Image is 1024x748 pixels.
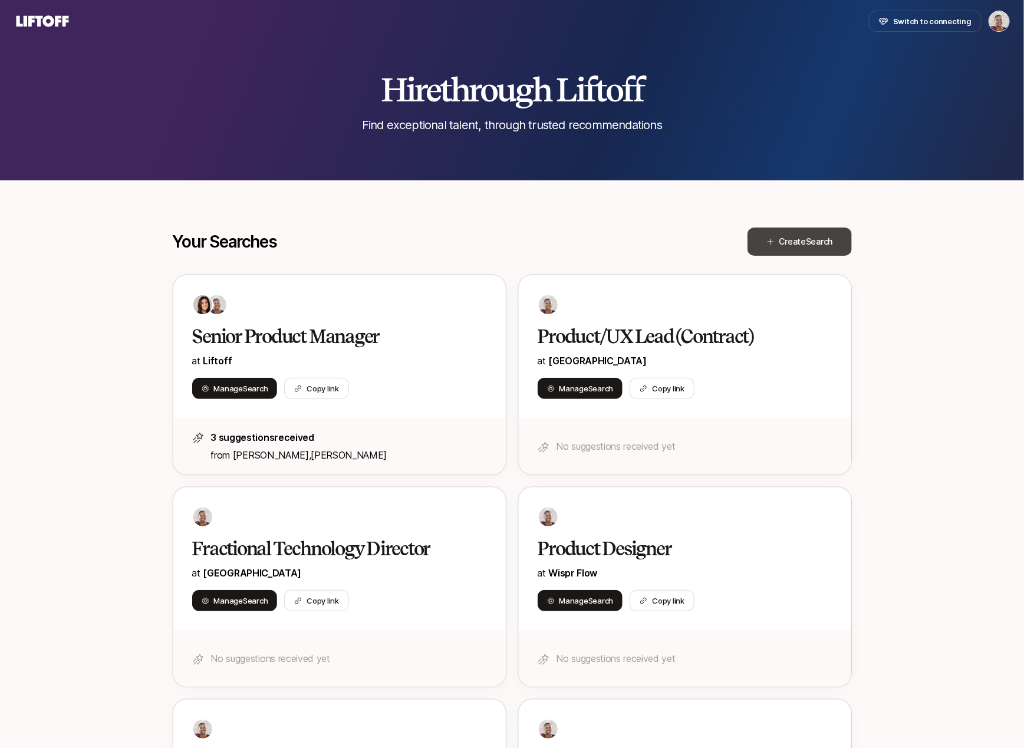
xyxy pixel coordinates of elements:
p: at [538,565,832,581]
span: Search [243,384,268,393]
img: dbb69939_042d_44fe_bb10_75f74df84f7f.jpg [539,295,558,314]
img: 71d7b91d_d7cb_43b4_a7ea_a9b2f2cc6e03.jpg [193,295,212,314]
p: No suggestions received yet [557,651,832,666]
a: [GEOGRAPHIC_DATA] [203,567,302,579]
h2: Fractional Technology Director [192,537,462,561]
span: Search [806,236,832,246]
span: [PERSON_NAME] [311,449,387,461]
button: ManageSearch [192,378,278,399]
button: ManageSearch [538,378,623,399]
button: Switch to connecting [869,11,982,32]
p: No suggestions received yet [211,651,487,666]
img: dbb69939_042d_44fe_bb10_75f74df84f7f.jpg [539,508,558,526]
span: Liftoff [203,355,232,367]
a: Wispr Flow [549,567,598,579]
button: Copy link [284,378,349,399]
img: star-icon [192,432,204,444]
span: Manage [559,383,614,394]
span: Search [588,384,613,393]
p: at [538,353,832,368]
span: Manage [559,595,614,607]
button: Copy link [630,378,694,399]
img: star-icon [192,654,204,665]
span: Switch to connecting [893,15,972,27]
img: dbb69939_042d_44fe_bb10_75f74df84f7f.jpg [193,720,212,739]
img: star-icon [538,654,549,665]
p: from [211,447,487,463]
img: Janelle Bradley [989,11,1009,31]
span: Manage [214,383,268,394]
span: Manage [214,595,268,607]
p: 3 suggestions received [211,430,487,445]
p: at [192,353,487,368]
h2: Product Designer [538,537,808,561]
button: Copy link [284,590,349,611]
h2: Hire [381,72,644,107]
p: No suggestions received yet [557,439,832,454]
img: dbb69939_042d_44fe_bb10_75f74df84f7f.jpg [193,508,212,526]
button: CreateSearch [748,228,852,256]
h2: Product/UX Lead (Contract) [538,325,808,348]
span: Create [779,235,833,249]
span: through Liftoff [440,70,643,110]
p: Your Searches [173,232,277,251]
button: ManageSearch [538,590,623,611]
button: Janelle Bradley [989,11,1010,32]
img: dbb69939_042d_44fe_bb10_75f74df84f7f.jpg [539,720,558,739]
h2: Senior Product Manager [192,325,462,348]
img: star-icon [538,441,549,453]
span: Search [243,596,268,605]
p: at [192,565,487,581]
button: Copy link [630,590,694,611]
span: Search [588,596,613,605]
img: dbb69939_042d_44fe_bb10_75f74df84f7f.jpg [208,295,226,314]
p: Find exceptional talent, through trusted recommendations [362,117,662,133]
span: , [309,449,387,461]
a: [GEOGRAPHIC_DATA] [549,355,647,367]
span: [PERSON_NAME] [233,449,309,461]
button: ManageSearch [192,590,278,611]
